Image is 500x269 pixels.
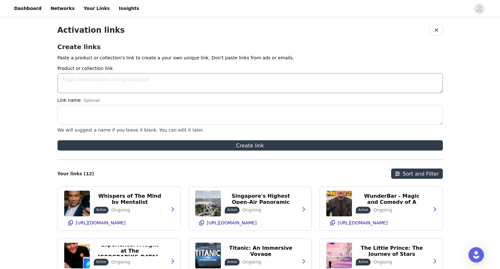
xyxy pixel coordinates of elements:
a: Networks [47,1,78,16]
a: Your Links [80,1,114,16]
p: The Magic Bar Show - Whispers of The Mind by Mentalist [PERSON_NAME] [98,187,162,211]
p: The Magic Bar Show: WunderBar - Magic and Comedy of A German Magician [360,187,424,211]
p: Ongoing [111,259,130,265]
button: The Magic Bar Show - Whispers of The Mind by Mentalist [PERSON_NAME] [94,194,166,204]
p: Ongoing [373,207,392,213]
p: Active [96,207,106,212]
a: Insights [115,1,143,16]
div: We will suggest a name if you leave it blank. You can edit it later. [57,127,443,133]
div: Open Intercom Messenger [469,247,484,263]
p: Active [227,207,237,212]
h2: Your links (12) [57,171,94,177]
img: Titanic: An Immersive Voyage - Singapore - Tickets | Fever [195,243,221,268]
button: [URL][DOMAIN_NAME] [64,218,174,228]
p: [URL][DOMAIN_NAME] [207,220,257,225]
p: Ongoing [242,259,261,265]
label: Link name [57,97,439,104]
button: [URL][DOMAIN_NAME] [326,218,436,228]
img: The Magic Experience: A Night at The Magic Bar - Singapore | Fever [64,243,90,268]
a: Dashboard [10,1,45,16]
button: Create link [57,140,443,151]
img: The Magic Bar Show: WunderBar - Magic and Comedy of A German Magician - Singapore | Fever [326,191,352,216]
p: Active [227,259,237,264]
button: SkyHelix Sentosa: Singapore's Highest Open-Air Panoramic Ride [225,194,297,204]
p: Ongoing [111,207,130,213]
h1: Activation links [57,26,125,35]
button: Titanic: An Immersive Voyage [225,246,297,256]
button: [URL][DOMAIN_NAME] [195,218,305,228]
h2: Create links [57,43,443,51]
div: avatar [476,4,482,14]
button: The Little Prince: The Journey of Stars [356,246,428,256]
p: Active [358,259,368,264]
img: The Magic Bar Show - Whispers of The Mind by Mentalist Nique Tan - Singapore | Fever [64,191,90,216]
p: [URL][DOMAIN_NAME] [338,220,388,225]
p: The Little Prince: The Journey of Stars [360,245,424,257]
img: SkyHelix Sentosa: Singapore's Highest Open-Air Panoramic Ride Tickets | Fever [195,191,221,216]
span: - Optional [81,98,100,103]
p: Ongoing [242,207,261,213]
label: Product or collection link [57,65,439,72]
img: The Little Prince: The Journey of Stars - Singapore - Tickets | Fever [326,243,352,268]
p: Ongoing [373,259,392,265]
button: The Magic Bar Show: WunderBar - Magic and Comedy of A German Magician [356,194,428,204]
p: Active [358,207,368,212]
p: SkyHelix Sentosa: Singapore's Highest Open-Air Panoramic Ride [229,187,293,211]
p: [URL][DOMAIN_NAME] [76,220,126,225]
button: Sort and Filter [391,169,443,179]
button: The Magic Experience: A Night at The [GEOGRAPHIC_DATA] - [GEOGRAPHIC_DATA] [94,246,166,256]
p: Paste a product or collection's link to create a your own unique link. Don't paste links from ads... [57,55,443,61]
p: Titanic: An Immersive Voyage [229,245,293,257]
p: Active [96,259,106,264]
p: The Magic Experience: A Night at The [GEOGRAPHIC_DATA] - [GEOGRAPHIC_DATA] [98,236,162,266]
